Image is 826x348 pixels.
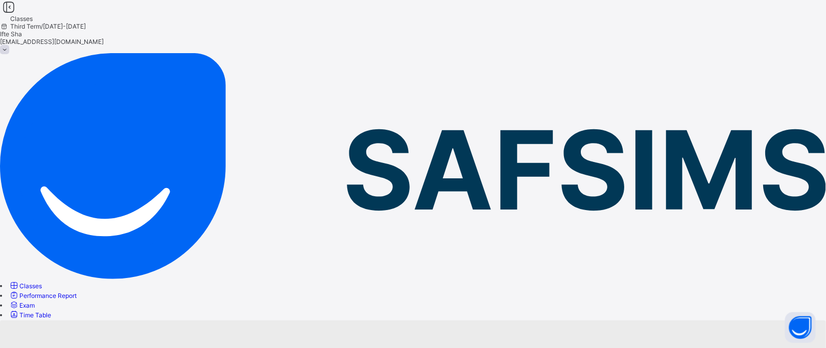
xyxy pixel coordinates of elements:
span: Time Table [19,311,51,319]
span: Classes [19,282,42,290]
a: Classes [9,282,42,290]
span: Exam [19,301,35,309]
span: Classes [10,15,33,22]
button: Open asap [785,312,816,343]
span: Performance Report [19,292,77,299]
a: Performance Report [9,292,77,299]
a: Time Table [9,311,51,319]
a: Exam [9,301,35,309]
